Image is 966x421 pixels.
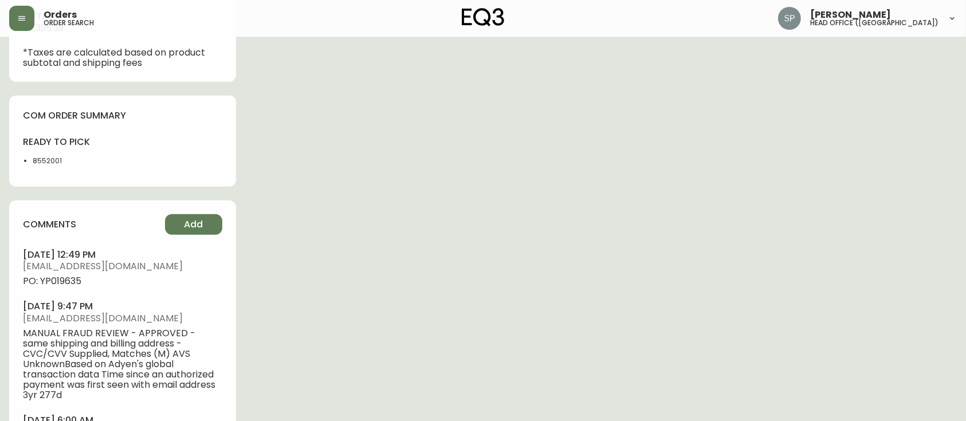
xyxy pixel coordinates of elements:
[165,214,222,235] button: Add
[23,218,76,231] h4: comments
[23,328,222,400] span: MANUAL FRAUD REVIEW - APPROVED - same shipping and billing address - CVC/CVV Supplied, Matches (M...
[184,218,203,231] span: Add
[23,249,222,261] h4: [DATE] 12:49 pm
[23,276,222,286] span: PO: YP019635
[810,19,938,26] h5: head office ([GEOGRAPHIC_DATA])
[23,136,116,148] h4: ready to pick
[44,19,94,26] h5: order search
[778,7,801,30] img: 0cb179e7bf3690758a1aaa5f0aafa0b4
[33,156,116,166] li: 8552001
[44,10,77,19] span: Orders
[23,313,222,324] span: [EMAIL_ADDRESS][DOMAIN_NAME]
[810,10,891,19] span: [PERSON_NAME]
[23,109,222,122] h4: com order summary
[23,300,222,313] h4: [DATE] 9:47 pm
[23,48,222,68] p: *Taxes are calculated based on product subtotal and shipping fees
[462,8,504,26] img: logo
[23,261,222,272] span: [EMAIL_ADDRESS][DOMAIN_NAME]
